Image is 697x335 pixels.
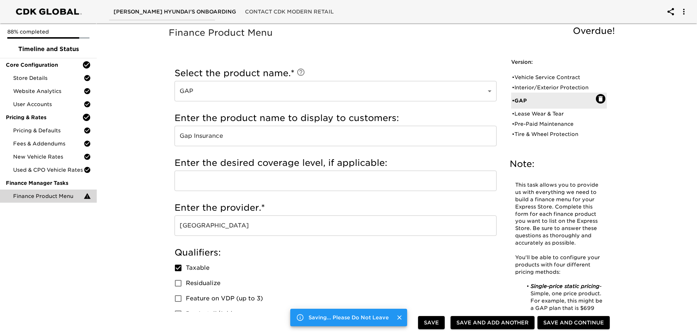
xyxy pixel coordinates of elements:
[675,3,693,20] button: account of current user
[510,158,608,170] h5: Note:
[512,110,596,117] div: • Lease Wear & Tear
[418,316,445,330] button: Save
[531,283,600,289] em: Single-price static pricing
[543,318,604,327] span: Save and Continue
[456,318,529,327] span: Save and Add Another
[515,182,603,247] p: This task allows you to provide us with everything we need to build a finance menu for your Expre...
[186,309,272,318] span: Pre-Install/Add on every car
[511,72,607,82] div: •Vehicle Service Contract
[13,192,84,200] span: Finance Product Menu
[6,61,82,69] span: Core Configuration
[186,264,210,272] span: Taxable
[13,153,84,160] span: New Vehicle Rates
[186,294,263,303] span: Feature on VDP (up to 3)
[511,119,607,129] div: •Pre-Paid Maintenance
[175,247,497,258] h5: Qualifiers:
[537,316,610,330] button: Save and Continue
[175,112,497,124] h5: Enter the product name to display to customers:
[512,84,596,91] div: • Interior/Exterior Protection
[512,131,596,138] div: • Tire & Wheel Protection
[309,311,389,324] div: Saving... Please Do Not Leave
[573,26,615,36] span: Overdue!
[6,114,82,121] span: Pricing & Rates
[511,58,607,66] h6: Version:
[6,179,91,187] span: Finance Manager Tasks
[6,45,91,54] span: Timeline and Status
[662,3,679,20] button: account of current user
[175,215,497,236] input: Example: SafeGuard, EasyCare, JM&A
[13,127,84,134] span: Pricing & Defaults
[175,157,497,169] h5: Enter the desired coverage level, if applicable:
[511,129,607,139] div: •Tire & Wheel Protection
[13,166,84,174] span: Used & CPO Vehicle Rates
[451,316,535,330] button: Save and Add Another
[512,74,596,81] div: • Vehicle Service Contract
[175,81,497,101] div: GAP
[114,7,236,16] span: [PERSON_NAME] Hyundai's Onboarding
[186,279,221,288] span: Residualize
[7,28,89,35] p: 88% completed
[175,67,497,79] h5: Select the product name.
[424,318,439,327] span: Save
[169,27,619,39] h5: Finance Product Menu
[13,74,84,82] span: Store Details
[395,313,404,322] button: Close
[511,109,607,119] div: •Lease Wear & Tear
[512,120,596,128] div: • Pre-Paid Maintenance
[13,87,84,95] span: Website Analytics
[245,7,334,16] span: Contact CDK Modern Retail
[511,82,607,93] div: •Interior/Exterior Protection
[515,254,603,276] p: You'll be able to configure your products with four different pricing methods:
[511,93,607,109] div: •GAP
[175,202,497,214] h5: Enter the provider.
[523,283,603,326] li: - Simple, one price product. For example, this might be a GAP plan that is $699 for every vehicle...
[13,140,84,147] span: Fees & Addendums
[512,97,596,104] div: • GAP
[596,94,605,104] button: Delete: GAP
[13,101,84,108] span: User Accounts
